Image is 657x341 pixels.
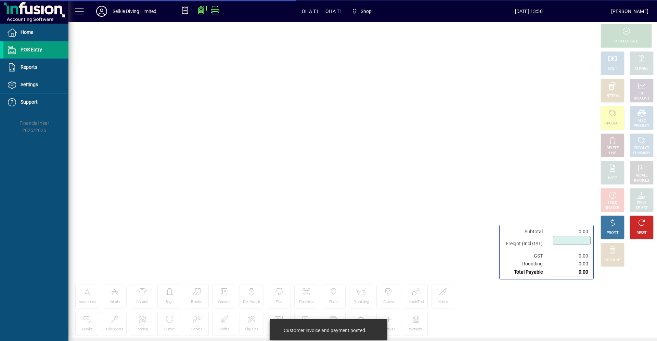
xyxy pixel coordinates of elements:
div: Shafts [219,327,229,332]
td: Rounding [502,260,550,268]
div: PoleSpears [106,327,123,332]
div: Acessories [79,300,95,305]
div: SELECT [636,206,648,211]
div: Customer invoice and payment posted. [284,327,366,334]
a: Home [3,24,68,41]
div: Dive Watch [243,300,260,305]
div: Knives [438,300,448,305]
div: PROCESS SALE [614,39,638,44]
a: Settings [3,76,68,93]
span: OHA T1 [302,6,319,17]
div: LINE [609,151,616,156]
div: RESET [636,231,647,236]
div: PRODUCT [634,146,649,151]
div: Floats [329,300,338,305]
div: DISCOUNT [604,258,621,263]
div: Admin [110,300,120,305]
span: OHA T1 [325,6,342,17]
td: Freight (Incl GST) [502,236,550,252]
td: Subtotal [502,228,550,236]
div: RECALL [636,173,648,178]
div: Courses [218,300,230,305]
div: NOTE [608,176,617,181]
div: INVOICES [634,178,649,183]
div: SUMMARY [633,151,650,156]
div: Service [191,327,202,332]
a: Support [3,94,68,111]
div: PRODUCT [605,121,620,126]
div: Floatlines [299,300,313,305]
div: EFTPOS [606,94,619,99]
button: Profile [91,5,113,17]
div: Rubber [164,327,175,332]
div: PROFIT [607,231,618,236]
div: Selkie Diving Limited [113,6,157,17]
span: [DATE] 13:50 [447,6,611,17]
div: [PERSON_NAME] [611,6,648,17]
span: Support [21,99,38,105]
div: MISC [637,118,646,123]
td: 0.00 [550,268,591,276]
span: Reports [21,64,37,70]
td: Total Payable [502,268,550,276]
div: Slip Tips [245,327,258,332]
span: Shop [361,6,372,17]
span: Settings [21,82,38,87]
td: 0.00 [550,260,591,268]
td: 0.00 [550,228,591,236]
div: GL [640,91,644,96]
td: 0.00 [550,252,591,260]
div: Rigging [137,327,147,332]
div: PRICE [637,200,646,206]
div: Wetsuit+ [382,327,395,332]
div: HOLD [608,200,617,206]
span: POS Entry [21,47,42,52]
div: Apparel [136,300,147,305]
div: Wetsuits [409,327,422,332]
div: Fins [276,300,282,305]
span: Home [21,29,33,35]
div: DELETE [607,146,618,151]
a: Reports [3,59,68,76]
div: Freediving [353,300,369,305]
div: HuntinTool [408,300,424,305]
div: INVOICE [606,206,619,211]
div: CHARGE [635,66,648,71]
div: CASH [608,66,617,71]
div: Masks [82,327,93,332]
div: PRODUCT [634,123,649,129]
span: Shop [349,5,374,17]
td: GST [502,252,550,260]
div: ACCOUNT [634,96,649,101]
div: Gloves [383,300,394,305]
div: Booties [191,300,202,305]
div: Bags [166,300,173,305]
